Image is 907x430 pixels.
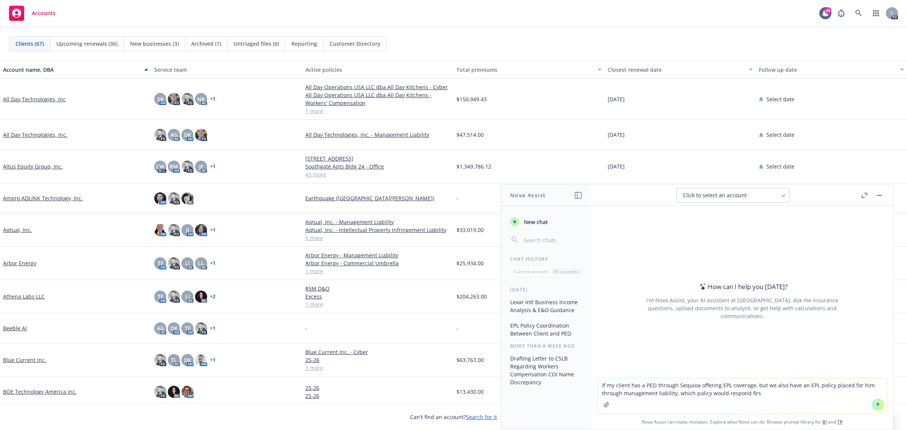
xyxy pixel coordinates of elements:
[168,291,180,303] img: photo
[234,40,279,48] span: Untriaged files (0)
[410,413,497,421] span: Can't find an account?
[184,356,191,364] span: DK
[553,268,579,275] p: All accounts
[3,324,27,332] a: Beeble AI
[154,354,166,366] img: photo
[56,40,118,48] span: Upcoming renewals (36)
[185,259,190,267] span: LI
[457,162,491,170] span: $1,349,786.12
[594,414,890,430] span: Nova Assist can make mistakes. Explore what Nova can do: Browse prompt library for and
[302,60,453,79] button: Active policies
[158,259,163,267] span: TF
[507,352,585,388] button: Drafting Letter to CSLB Regarding Workers Compensation COI Name Discrepancy
[834,6,849,21] a: Report a Bug
[195,354,207,366] img: photo
[210,228,215,232] a: + 1
[837,419,843,425] a: TR
[868,6,884,21] a: Switch app
[154,66,299,74] div: Service team
[305,259,450,267] a: Arbor Energy - Commercial Umbrella
[210,358,215,362] a: + 1
[305,218,450,226] a: Aqtual, Inc. - Management Liability
[170,324,178,332] span: DK
[457,292,487,300] span: $204,263.00
[305,267,450,275] a: 1 more
[156,162,164,170] span: CW
[168,192,180,204] img: photo
[291,40,317,48] span: Reporting
[195,291,207,303] img: photo
[185,324,190,332] span: TF
[305,292,450,300] a: Excess
[195,224,207,236] img: photo
[3,226,32,234] a: Aqtual, Inc.
[766,162,794,170] span: Select date
[210,97,215,101] a: + 1
[466,413,497,421] a: Search for it
[305,348,450,356] a: Blue Current Inc. - Cyber
[3,131,67,139] a: All Day Technologies, Inc.
[305,155,450,162] a: [STREET_ADDRESS]
[457,324,458,332] span: -
[457,356,484,364] span: $63,763.00
[305,83,450,91] a: All Day Operations USA LLC dba All Day Kitchens - Cyber
[522,218,548,226] span: New chat
[158,292,163,300] span: TF
[501,343,591,349] div: More than a week ago
[457,194,458,202] span: -
[507,319,585,340] button: EPL Policy Coordination Between Client and PEO
[759,66,896,74] div: Follow up date
[608,131,625,139] span: [DATE]
[522,235,582,245] input: Search chats
[181,386,193,398] img: photo
[32,10,56,16] span: Accounts
[168,224,180,236] img: photo
[305,384,450,392] a: 25-26
[766,95,794,103] span: Select date
[151,60,302,79] button: Service team
[457,66,593,74] div: Total premiums
[457,226,484,234] span: $33,019.00
[6,3,59,24] a: Accounts
[199,162,203,170] span: JF
[766,131,794,139] span: Select date
[636,296,848,320] div: I'm Nova Assist, your AI assistant at [GEOGRAPHIC_DATA]. Ask me insurance questions, upload docum...
[453,60,605,79] button: Total premiums
[697,282,788,292] div: How can I help you [DATE]?
[683,192,747,199] span: Click to select an account
[186,226,189,234] span: JJ
[170,162,178,170] span: RM
[210,164,215,169] a: + 1
[3,388,77,396] a: BOE Technology America Inc.
[608,162,625,170] span: [DATE]
[170,131,178,139] span: AG
[305,364,450,372] a: 3 more
[195,129,207,141] img: photo
[305,66,450,74] div: Active policies
[3,162,63,170] a: Altus Equity Group, Inc.
[305,251,450,259] a: Arbor Energy - Management Liability
[608,95,625,103] span: [DATE]
[15,40,44,48] span: Clients (67)
[305,226,450,234] a: Aqtual, Inc. - Intellectual Property Infringement Liability
[157,95,164,103] span: SR
[305,300,450,308] a: 1 more
[171,356,177,364] span: TL
[851,6,866,21] a: Search
[3,292,45,300] a: Athena Labs LLC
[822,419,827,425] a: BI
[305,162,450,170] a: Southgate Apts Bldg 24 - Office
[507,296,585,316] button: Lexar Intl Business Income Analysis & E&O Guidance
[181,192,193,204] img: photo
[305,285,450,292] a: $5M D&O
[154,224,166,236] img: photo
[305,392,450,400] a: 25-26
[184,131,191,139] span: DK
[168,386,180,398] img: photo
[457,388,484,396] span: $13,430.00
[181,93,193,105] img: photo
[157,324,164,332] span: AG
[756,60,907,79] button: Follow up date
[185,292,190,300] span: LI
[305,356,450,364] a: 25-26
